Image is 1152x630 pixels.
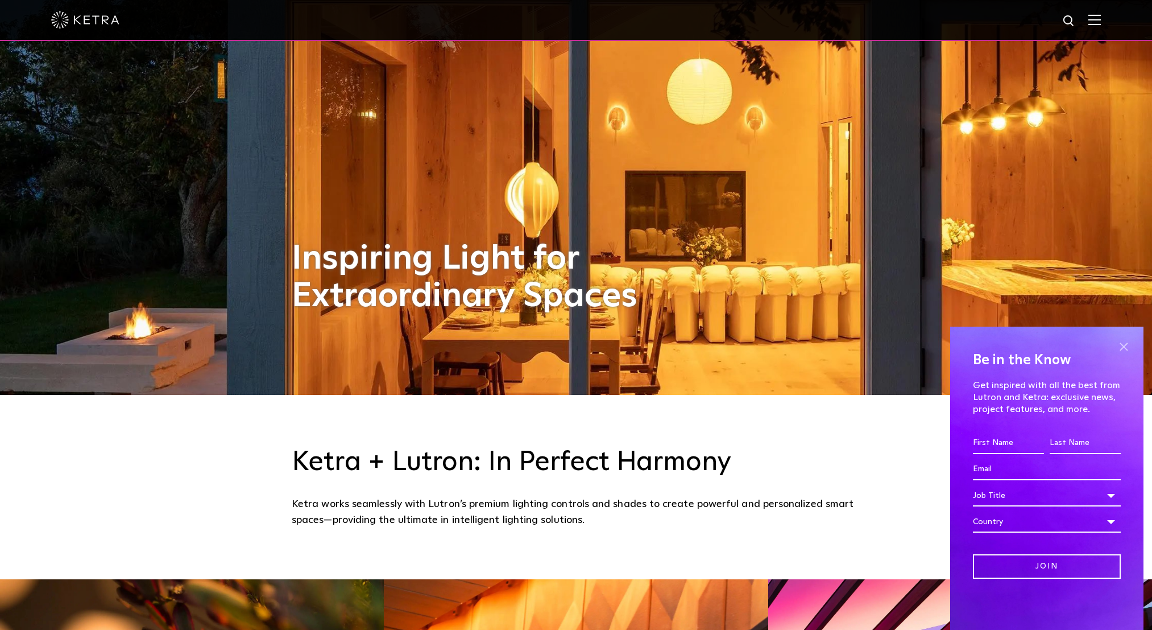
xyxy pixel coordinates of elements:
img: Hamburger%20Nav.svg [1088,14,1101,25]
input: Email [973,459,1121,480]
h1: Inspiring Light for Extraordinary Spaces [292,240,661,315]
img: search icon [1062,14,1076,28]
h4: Be in the Know [973,349,1121,371]
div: Job Title [973,485,1121,507]
input: First Name [973,433,1044,454]
input: Last Name [1050,433,1121,454]
div: Ketra works seamlessly with Lutron’s premium lighting controls and shades to create powerful and ... [292,496,860,529]
p: Get inspired with all the best from Lutron and Ketra: exclusive news, project features, and more. [973,380,1121,415]
input: Join [973,554,1121,579]
div: Country [973,511,1121,533]
img: ketra-logo-2019-white [51,11,119,28]
h3: Ketra + Lutron: In Perfect Harmony [292,446,860,479]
